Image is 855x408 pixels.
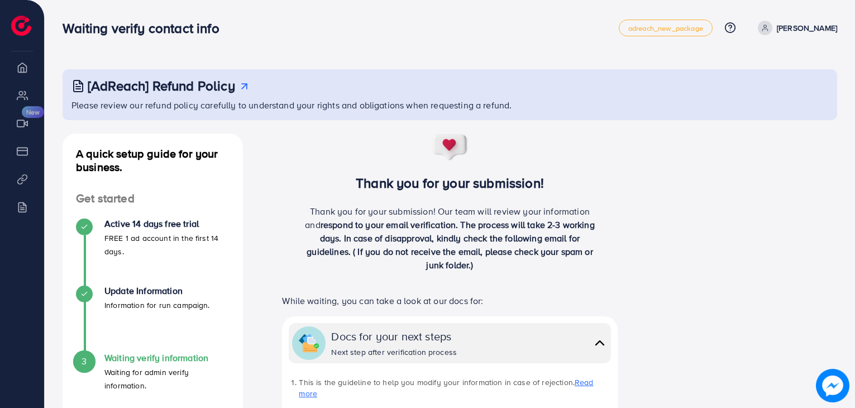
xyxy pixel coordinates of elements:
a: Read more [299,377,593,399]
p: Please review our refund policy carefully to understand your rights and obligations when requesti... [71,98,830,112]
span: respond to your email verification. The process will take 2-3 working days. In case of disapprova... [307,219,595,271]
h3: Thank you for your submission! [264,175,636,191]
p: Thank you for your submission! Our team will review your information and [301,205,599,272]
p: FREE 1 ad account in the first 14 days. [104,231,230,258]
span: adreach_new_package [628,25,703,32]
a: adreach_new_package [619,20,713,36]
h3: Waiting verify contact info [63,20,228,36]
div: Next step after verification process [331,347,457,358]
p: [PERSON_NAME] [777,21,837,35]
p: While waiting, you can take a look at our docs for: [282,294,617,307]
h4: Active 14 days free trial [104,219,230,229]
h4: Get started [63,192,243,206]
li: Update Information [63,286,243,353]
img: logo [11,16,31,36]
img: success [432,134,469,162]
li: Active 14 days free trial [63,219,243,286]
h4: Waiting verify information [104,353,230,363]
a: [PERSON_NAME] [753,21,837,35]
div: Docs for your next steps [331,328,457,344]
h4: Update Information [104,286,210,296]
img: image [816,369,849,402]
h3: [AdReach] Refund Policy [88,78,235,94]
img: collapse [299,333,319,353]
h4: A quick setup guide for your business. [63,147,243,174]
p: Information for run campaign. [104,298,210,312]
li: This is the guideline to help you modify your information in case of rejection. [299,377,610,400]
img: collapse [592,335,608,351]
p: Waiting for admin verify information. [104,366,230,392]
span: 3 [82,355,87,368]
